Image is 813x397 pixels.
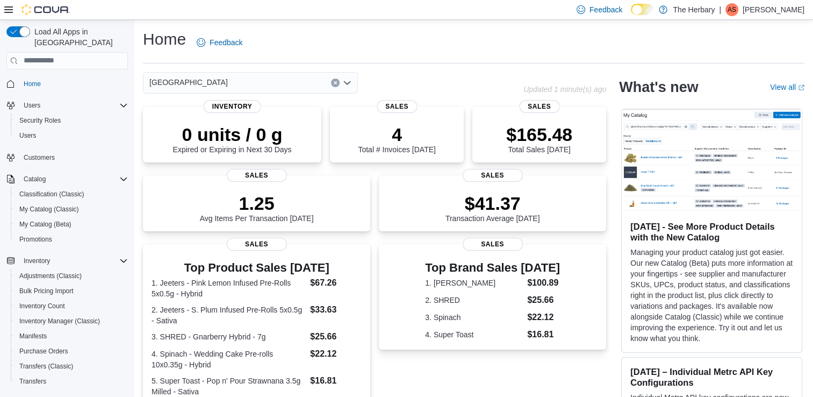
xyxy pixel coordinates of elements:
[19,302,65,310] span: Inventory Count
[15,129,40,142] a: Users
[425,295,523,306] dt: 2. SHRED
[19,220,71,229] span: My Catalog (Beta)
[2,253,132,268] button: Inventory
[15,233,56,246] a: Promotions
[11,268,132,283] button: Adjustments (Classic)
[19,173,128,186] span: Catalog
[152,349,306,370] dt: 4. Spinach - Wedding Cake Pre-rolls 10x0.35g - Hybrid
[19,362,73,371] span: Transfers (Classic)
[152,278,306,299] dt: 1. Jeeters - Pink Lemon Infused Pre-Rolls 5x0.5g - Hybrid
[152,331,306,342] dt: 3. SHRED - Gnarberry Hybrid - 7g
[15,203,83,216] a: My Catalog (Classic)
[11,187,132,202] button: Classification (Classic)
[445,193,540,214] p: $41.37
[15,129,128,142] span: Users
[19,317,100,325] span: Inventory Manager (Classic)
[19,131,36,140] span: Users
[19,287,74,295] span: Bulk Pricing Import
[425,329,523,340] dt: 4. Super Toast
[15,360,128,373] span: Transfers (Classic)
[227,238,287,251] span: Sales
[15,375,51,388] a: Transfers
[310,330,362,343] dd: $25.66
[19,235,52,244] span: Promotions
[425,278,523,288] dt: 1. [PERSON_NAME]
[506,124,572,145] p: $165.48
[24,257,50,265] span: Inventory
[527,294,560,307] dd: $25.66
[673,3,715,16] p: The Herbary
[589,4,622,15] span: Feedback
[743,3,804,16] p: [PERSON_NAME]
[19,99,45,112] button: Users
[463,238,523,251] span: Sales
[15,345,73,358] a: Purchase Orders
[15,218,128,231] span: My Catalog (Beta)
[343,79,351,87] button: Open list of options
[227,169,287,182] span: Sales
[19,190,84,198] span: Classification (Classic)
[11,329,132,344] button: Manifests
[30,26,128,48] span: Load All Apps in [GEOGRAPHIC_DATA]
[630,247,793,344] p: Managing your product catalog just got easier. Our new Catalog (Beta) puts more information at yo...
[11,202,132,217] button: My Catalog (Classic)
[728,3,736,16] span: AS
[19,272,82,280] span: Adjustments (Classic)
[310,303,362,316] dd: $33.63
[15,345,128,358] span: Purchase Orders
[15,300,128,313] span: Inventory Count
[11,113,132,128] button: Security Roles
[19,332,47,341] span: Manifests
[19,151,59,164] a: Customers
[143,29,186,50] h1: Home
[15,188,89,201] a: Classification (Classic)
[19,254,128,267] span: Inventory
[19,77,128,90] span: Home
[210,37,242,48] span: Feedback
[173,124,292,145] p: 0 units / 0 g
[527,328,560,341] dd: $16.81
[519,100,559,113] span: Sales
[19,173,50,186] button: Catalog
[19,254,54,267] button: Inventory
[15,114,65,127] a: Security Roles
[445,193,540,223] div: Transaction Average [DATE]
[523,85,606,94] p: Updated 1 minute(s) ago
[310,277,362,289] dd: $67.26
[152,261,362,274] h3: Top Product Sales [DATE]
[11,232,132,247] button: Promotions
[358,124,435,154] div: Total # Invoices [DATE]
[11,314,132,329] button: Inventory Manager (Classic)
[377,100,417,113] span: Sales
[331,79,340,87] button: Clear input
[631,4,653,15] input: Dark Mode
[425,261,560,274] h3: Top Brand Sales [DATE]
[152,304,306,326] dt: 2. Jeeters - S. Plum Infused Pre-Rolls 5x0.5g - Sativa
[21,4,70,15] img: Cova
[15,218,76,231] a: My Catalog (Beta)
[15,270,86,282] a: Adjustments (Classic)
[149,76,228,89] span: [GEOGRAPHIC_DATA]
[200,193,314,214] p: 1.25
[2,172,132,187] button: Catalog
[11,217,132,232] button: My Catalog (Beta)
[19,377,46,386] span: Transfers
[24,101,40,110] span: Users
[11,299,132,314] button: Inventory Count
[15,270,128,282] span: Adjustments (Classic)
[15,285,128,297] span: Bulk Pricing Import
[192,32,247,53] a: Feedback
[24,175,46,183] span: Catalog
[19,151,128,164] span: Customers
[15,315,128,328] span: Inventory Manager (Classic)
[173,124,292,154] div: Expired or Expiring in Next 30 Days
[630,366,793,388] h3: [DATE] – Individual Metrc API Key Configurations
[506,124,572,154] div: Total Sales [DATE]
[630,221,793,243] h3: [DATE] - See More Product Details with the New Catalog
[204,100,261,113] span: Inventory
[24,153,55,162] span: Customers
[358,124,435,145] p: 4
[19,99,128,112] span: Users
[152,375,306,397] dt: 5. Super Toast - Pop n' Pour Strawnana 3.5g Milled - Sativa
[11,283,132,299] button: Bulk Pricing Import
